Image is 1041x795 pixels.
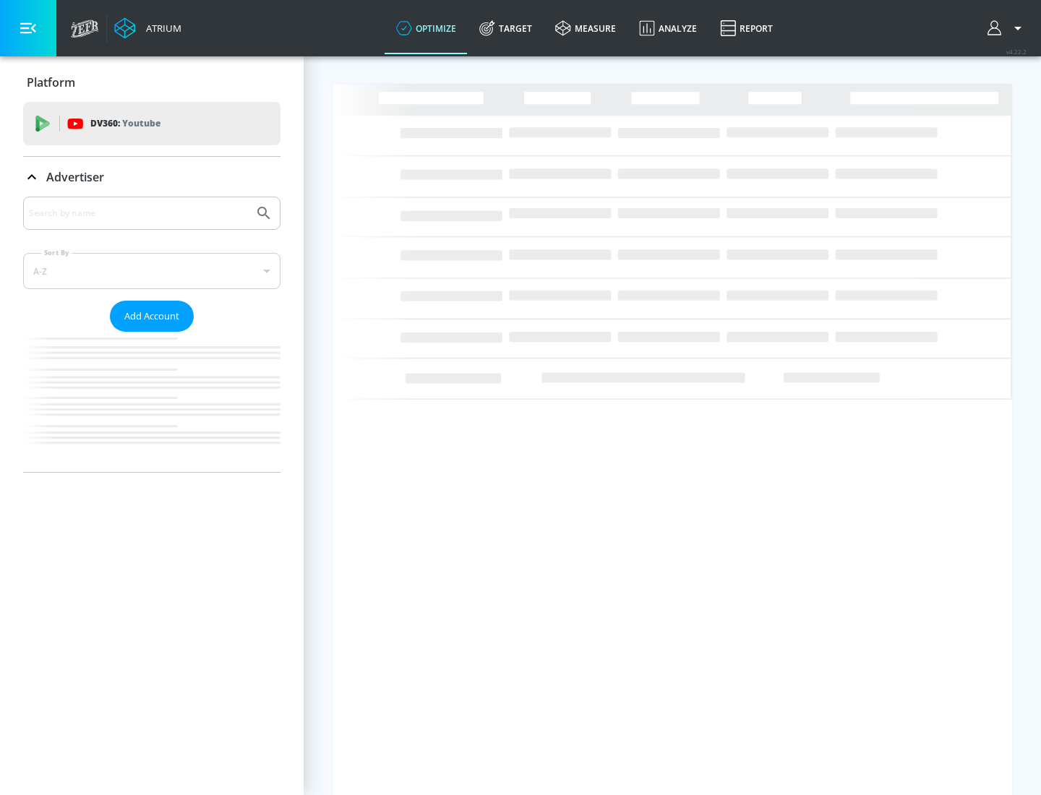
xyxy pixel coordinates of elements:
div: DV360: Youtube [23,102,280,145]
p: Youtube [122,116,160,131]
div: Advertiser [23,197,280,472]
p: DV360: [90,116,160,132]
nav: list of Advertiser [23,332,280,472]
span: Add Account [124,308,179,325]
a: Analyze [627,2,708,54]
div: Atrium [140,22,181,35]
a: measure [544,2,627,54]
span: v 4.22.2 [1006,48,1027,56]
p: Platform [27,74,75,90]
div: A-Z [23,253,280,289]
div: Platform [23,62,280,103]
label: Sort By [41,248,72,257]
a: Atrium [114,17,181,39]
p: Advertiser [46,169,104,185]
a: Target [468,2,544,54]
a: optimize [385,2,468,54]
button: Add Account [110,301,194,332]
input: Search by name [29,204,248,223]
a: Report [708,2,784,54]
div: Advertiser [23,157,280,197]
